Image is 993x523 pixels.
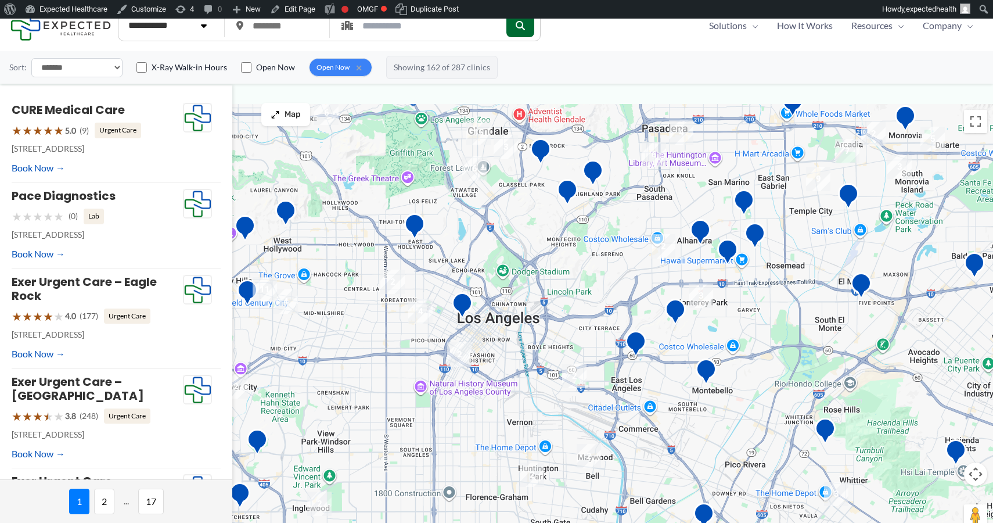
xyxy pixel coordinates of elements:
img: Expected Healthcare Logo [184,189,211,218]
div: Pacific Medical Imaging [690,219,711,249]
div: 2 [447,342,472,367]
span: ★ [33,406,43,427]
span: × [353,62,365,73]
div: 4 [274,289,298,314]
span: 3.8 [65,409,76,424]
div: Heavenly 3D 4D Ultrasounds [964,252,985,282]
div: Montebello Advanced Imaging [696,359,717,388]
span: ★ [22,406,33,427]
div: Focus keyphrase not set [341,6,348,13]
span: ★ [12,120,22,141]
div: 2 [562,364,587,388]
div: 2 [307,492,332,516]
div: Focus Medical Imaging [733,189,754,219]
div: 3 [494,135,518,159]
p: [STREET_ADDRESS] [12,427,183,442]
a: Book Now [12,245,65,263]
a: Exer Urgent Care – [GEOGRAPHIC_DATA] [12,374,144,404]
span: Urgent Care [104,309,150,324]
div: 9 [806,167,830,191]
a: Book Now [12,159,65,177]
span: Menu Toggle [962,17,973,34]
div: 6 [642,142,666,167]
div: 2 [861,121,886,146]
a: SolutionsMenu Toggle [700,17,768,34]
span: ★ [43,120,53,141]
span: ★ [43,306,53,327]
div: 6 [314,101,339,125]
div: 4 [408,299,433,324]
span: Lab [84,209,104,224]
span: ★ [53,306,64,327]
span: 1 [69,489,89,514]
a: Book Now [12,445,65,463]
div: 3 [887,155,912,179]
img: Expected Healthcare Logo [184,275,211,305]
label: Sort: [9,60,27,75]
label: X-Ray Walk-in Hours [152,62,227,73]
div: York Healthcare &#038; Wellness Centre [582,160,603,189]
a: Pace Diagnostics [12,188,116,204]
div: Progressive Medical Imaging [247,429,268,458]
label: Open Now [256,62,295,73]
div: United Medical Imaging of Los Angeles [452,292,473,322]
div: Highland Park Skilled Nursing &#038; Wellness Centre [557,179,578,209]
div: Synergy Imaging Center [717,239,738,268]
div: 2 [577,444,601,468]
a: Exer Urgent Care – Eagle Rock [12,274,157,304]
span: ... [119,489,134,514]
div: SimonMed Imaging &#8211; Beverly Hills Olympic [237,280,258,309]
div: 15 [466,120,491,145]
span: ★ [43,406,53,427]
p: [STREET_ADDRESS] [12,227,183,242]
div: Exer Urgent Care &#8211; Eagle Rock [530,138,551,168]
span: Map [285,110,301,120]
div: 11 [253,277,277,302]
span: ★ [12,306,22,327]
a: How It Works [768,17,842,34]
span: ★ [53,206,64,227]
div: 3 [689,284,713,308]
span: 5.0 [65,123,76,138]
span: ★ [53,120,64,141]
span: (9) [80,123,89,138]
span: (177) [80,309,98,324]
span: (248) [80,409,98,424]
span: ★ [33,306,43,327]
p: [STREET_ADDRESS] [12,327,183,342]
div: 4 [669,120,693,145]
a: CURE Medical Care [12,102,125,118]
div: 3 [824,482,848,506]
div: 2 [520,463,544,487]
span: ★ [22,120,33,141]
a: ResourcesMenu Toggle [842,17,913,34]
div: Hacienda HTS Ultrasound [945,439,966,469]
img: Expected Healthcare Logo [184,375,211,404]
span: Urgent Care [95,123,141,138]
div: 5 [920,127,945,151]
a: Exer Urgent Care – [PERSON_NAME][GEOGRAPHIC_DATA] [12,473,144,517]
div: Western Diagnostic Radiology by RADDICO &#8211; West Hollywood [275,200,296,230]
span: ★ [33,120,43,141]
span: ★ [43,206,53,227]
span: Menu Toggle [747,17,758,34]
span: 2 [94,489,114,514]
span: ★ [12,406,22,427]
span: Urgent Care [104,409,150,424]
div: Westchester Advanced Imaging [229,482,250,512]
div: Centrelake Imaging &#8211; El Monte [851,273,872,302]
span: Company [923,17,962,34]
img: Maximize [271,110,280,119]
span: Open Now [316,61,350,74]
img: Expected Healthcare Logo [184,103,211,132]
div: Hollywood Healthcare &#038; Diagnostic Imaging [404,213,425,243]
div: 2 [380,270,405,294]
span: expectedhealth [906,5,956,13]
span: 17 [138,489,164,514]
span: ★ [12,206,22,227]
span: Resources [851,17,893,34]
div: Monterey Park Hospital AHMC [665,299,686,328]
span: 4.0 [65,309,76,324]
div: MS Diagnostic Laboratory [895,105,916,135]
a: CompanyMenu Toggle [913,17,983,34]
